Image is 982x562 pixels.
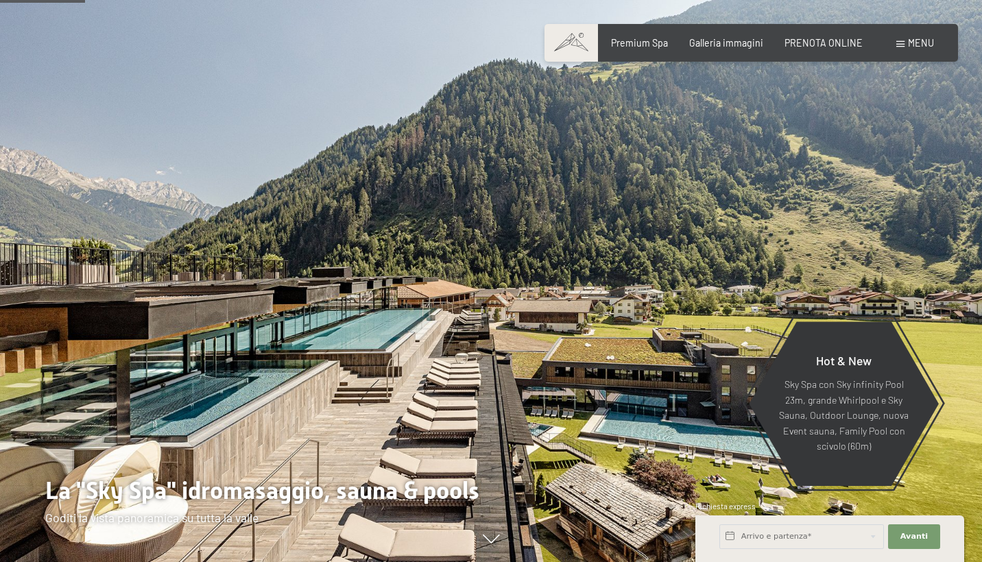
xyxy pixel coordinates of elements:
[695,502,756,511] span: Richiesta express
[908,37,934,49] span: Menu
[816,353,872,368] span: Hot & New
[785,37,863,49] a: PRENOTA ONLINE
[888,524,940,549] button: Avanti
[611,37,668,49] a: Premium Spa
[900,531,928,542] span: Avanti
[778,377,909,454] p: Sky Spa con Sky infinity Pool 23m, grande Whirlpool e Sky Sauna, Outdoor Lounge, nuova Event saun...
[689,37,763,49] a: Galleria immagini
[748,321,939,487] a: Hot & New Sky Spa con Sky infinity Pool 23m, grande Whirlpool e Sky Sauna, Outdoor Lounge, nuova ...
